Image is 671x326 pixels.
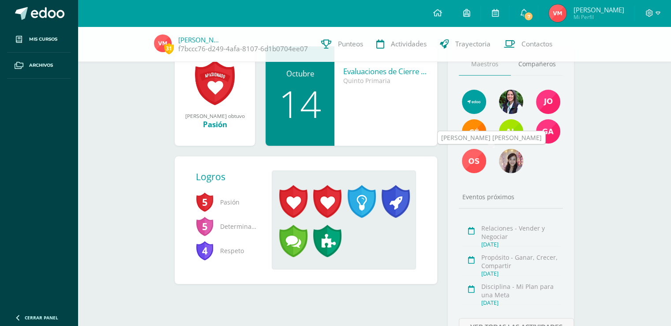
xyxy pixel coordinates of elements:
img: ee938a28e177a3a54d4141a9d3cbdf0a.png [462,149,486,173]
img: 70cc21b8d61c418a4b6ede52432d9ed3.png [536,119,560,144]
a: Punteos [315,27,370,62]
span: Respeto [196,239,258,263]
a: f7bccc76-d249-4afa-8107-6d1b0704ee07 [178,44,308,53]
img: 8ef08b6ac3b6f0f44f195b2b5e7ed773.png [499,90,523,114]
a: Archivos [7,53,71,79]
img: e4e648ea2e68e511dff3e803feeeac49.png [549,4,566,22]
div: 14 [274,85,326,122]
span: [PERSON_NAME] [573,5,624,14]
a: Contactos [497,27,559,62]
a: Maestros [459,53,511,76]
img: 9fe7580334846c559dff5945f0b8902e.png [462,119,486,144]
span: Punteos [338,39,363,49]
span: 5 [196,216,214,236]
span: Archivos [29,62,53,69]
span: Trayectoria [455,39,491,49]
div: Pasión [184,119,246,129]
img: e13555400e539d49a325e37c8b84e82e.png [462,90,486,114]
span: Mis cursos [29,36,57,43]
a: [PERSON_NAME] [178,35,222,44]
div: [DATE] [481,270,560,277]
span: Pasión [196,190,258,214]
img: e4e648ea2e68e511dff3e803feeeac49.png [154,34,172,52]
a: Compañeros [511,53,563,76]
div: Eventos próximos [459,193,563,201]
div: Logros [196,171,265,183]
span: Cerrar panel [25,315,58,321]
div: Propósito - Ganar, Crecer, Compartir [481,253,560,270]
div: [PERSON_NAME] obtuvo [184,112,246,119]
div: Quinto Primaria [343,76,428,85]
span: Determinación [196,214,258,239]
div: Octubre [274,68,326,79]
a: Mis cursos [7,27,71,53]
a: Trayectoria [433,27,497,62]
div: [DATE] [481,299,560,307]
span: Contactos [521,39,552,49]
img: da6272e57f3de7119ddcbb64cb0effc0.png [536,90,560,114]
span: 5 [196,192,214,212]
span: 31 [164,43,174,54]
span: 4 [196,240,214,261]
img: c3188254262cfb8130bce2ca5e5eafab.png [499,149,523,173]
span: 7 [524,11,533,21]
span: Actividades [391,39,427,49]
a: Actividades [370,27,433,62]
div: Evaluaciones de Cierre PRIMARIA y SECUNDARIA - ASISTENCIA IMPRESCINDIBLE [343,66,428,76]
div: Disciplina - Mi Plan para una Meta [481,282,560,299]
div: [PERSON_NAME] [PERSON_NAME] [441,133,542,142]
div: [DATE] [481,241,560,248]
span: Mi Perfil [573,13,624,21]
div: Relaciones - Vender y Negociar [481,224,560,241]
img: a5b319908f6460bee3aa1a56645396b9.png [499,119,523,144]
